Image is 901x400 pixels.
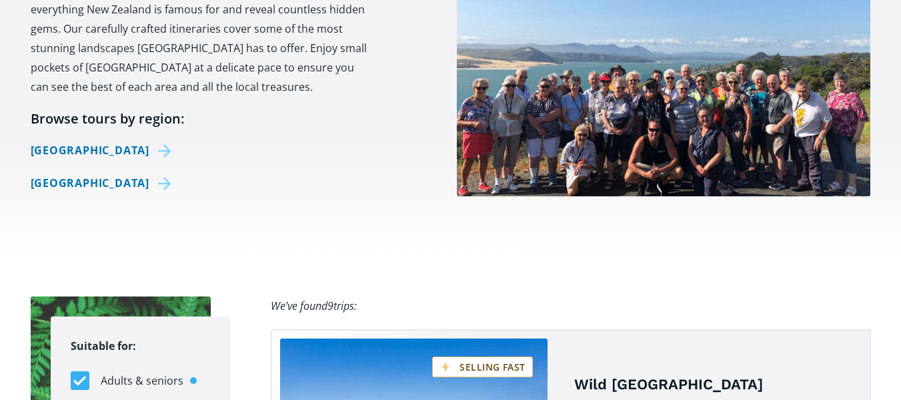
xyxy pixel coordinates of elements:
[101,372,183,390] span: Adults & seniors
[574,375,850,395] h4: Wild [GEOGRAPHIC_DATA]
[327,298,333,313] span: 9
[31,141,177,160] a: [GEOGRAPHIC_DATA]
[271,296,357,316] div: We’ve found trips:
[71,337,136,356] legend: Suitable for:
[31,174,177,193] a: [GEOGRAPHIC_DATA]
[31,110,373,128] h6: Browse tours by region:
